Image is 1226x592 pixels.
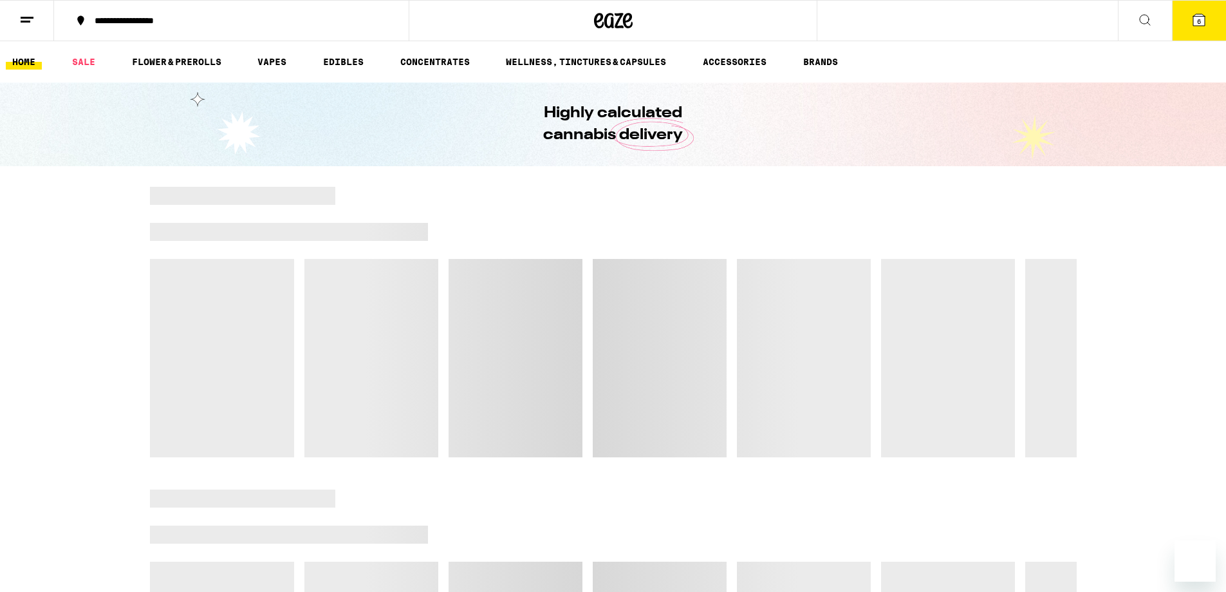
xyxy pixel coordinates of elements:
span: 6 [1197,17,1201,25]
a: EDIBLES [317,54,370,70]
a: WELLNESS, TINCTURES & CAPSULES [499,54,673,70]
button: 6 [1172,1,1226,41]
iframe: Button to launch messaging window [1175,540,1216,582]
a: BRANDS [797,54,844,70]
a: CONCENTRATES [394,54,476,70]
a: ACCESSORIES [696,54,773,70]
a: HOME [6,54,42,70]
h1: Highly calculated cannabis delivery [507,102,720,146]
a: FLOWER & PREROLLS [125,54,228,70]
a: VAPES [251,54,293,70]
a: SALE [66,54,102,70]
